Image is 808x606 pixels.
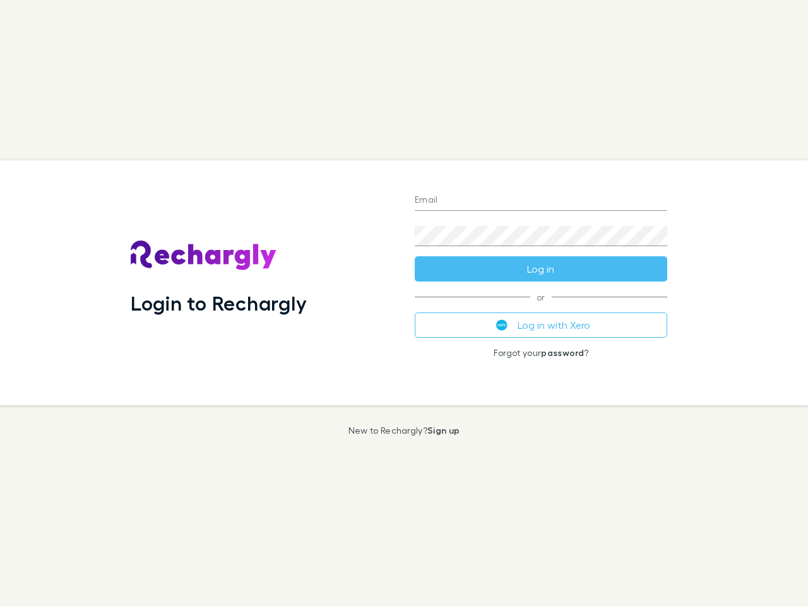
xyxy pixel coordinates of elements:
button: Log in [415,256,667,282]
button: Log in with Xero [415,312,667,338]
p: New to Rechargly? [348,425,460,436]
p: Forgot your ? [415,348,667,358]
a: Sign up [427,425,460,436]
a: password [541,347,584,358]
img: Xero's logo [496,319,508,331]
h1: Login to Rechargly [131,291,307,315]
img: Rechargly's Logo [131,241,277,271]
